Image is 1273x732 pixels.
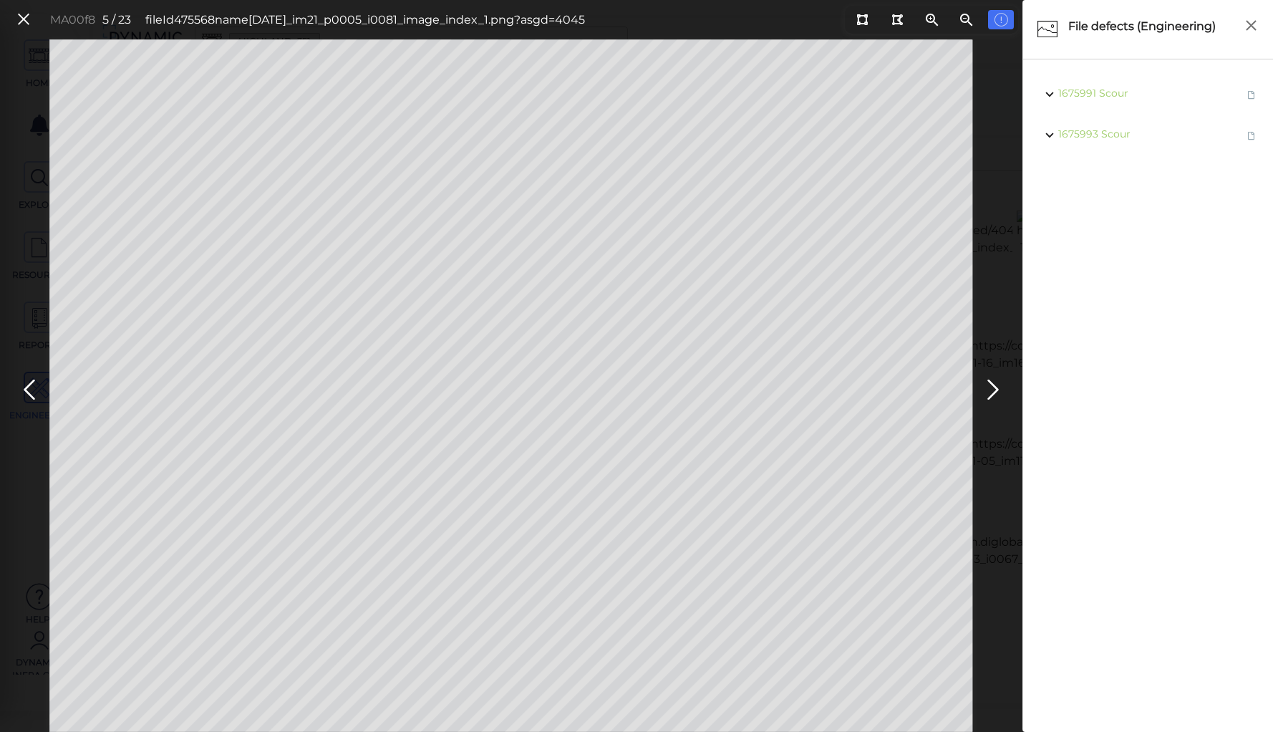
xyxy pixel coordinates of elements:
[1058,127,1098,140] span: 1675993
[1101,127,1131,140] span: Scour
[1212,668,1262,721] iframe: Chat
[1065,14,1234,44] div: File defects (Engineering)
[1058,87,1096,100] span: 1675991
[1030,74,1266,115] div: 1675991 Scour
[145,11,585,29] div: fileId 475568 name [DATE]_im21_p0005_i0081_image_index_1.png?asgd=4045
[1030,115,1266,155] div: 1675993 Scour
[50,11,95,29] div: MA00f8
[102,11,131,29] div: 5 / 23
[1099,87,1128,100] span: Scour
